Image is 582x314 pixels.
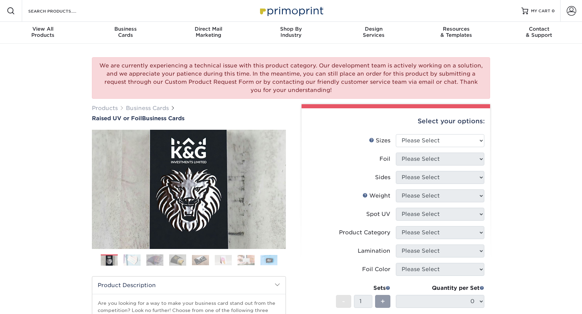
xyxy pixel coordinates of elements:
img: Raised UV or Foil 01 [92,92,286,286]
img: Business Cards 08 [260,255,277,265]
span: Contact [498,26,580,32]
div: & Templates [415,26,498,38]
span: Resources [415,26,498,32]
a: Raised UV or FoilBusiness Cards [92,115,286,122]
span: Raised UV or Foil [92,115,142,122]
span: MY CART [531,8,550,14]
div: Foil Color [362,265,390,273]
img: Business Cards 04 [169,254,186,266]
span: View All [2,26,84,32]
h1: Business Cards [92,115,286,122]
div: Products [2,26,84,38]
div: & Support [498,26,580,38]
div: Weight [362,192,390,200]
div: Sides [375,173,390,182]
a: Business Cards [126,105,169,111]
div: Marketing [167,26,250,38]
a: Resources& Templates [415,22,498,44]
input: SEARCH PRODUCTS..... [28,7,94,15]
div: Services [332,26,415,38]
img: Business Cards 06 [215,255,232,265]
span: - [342,296,345,307]
div: Product Category [339,229,390,237]
a: Shop ByIndustry [250,22,333,44]
div: Quantity per Set [396,284,484,292]
a: Direct MailMarketing [167,22,250,44]
img: Business Cards 07 [238,255,255,265]
img: Primoprint [257,3,325,18]
a: BusinessCards [84,22,167,44]
div: Cards [84,26,167,38]
a: DesignServices [332,22,415,44]
div: Lamination [358,247,390,255]
div: Sizes [369,137,390,145]
div: Foil [379,155,390,163]
img: Business Cards 05 [192,255,209,265]
h2: Product Description [92,277,286,294]
span: Business [84,26,167,32]
span: Design [332,26,415,32]
div: Select your options: [307,108,485,134]
a: View AllProducts [2,22,84,44]
span: Direct Mail [167,26,250,32]
div: Sets [336,284,390,292]
a: Contact& Support [498,22,580,44]
a: Products [92,105,118,111]
span: + [381,296,385,307]
div: We are currently experiencing a technical issue with this product category. Our development team ... [92,57,490,99]
img: Business Cards 03 [146,254,163,266]
div: Spot UV [366,210,390,218]
span: 0 [552,9,555,13]
span: Shop By [250,26,333,32]
img: Business Cards 01 [101,252,118,269]
img: Business Cards 02 [124,254,141,266]
div: Industry [250,26,333,38]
